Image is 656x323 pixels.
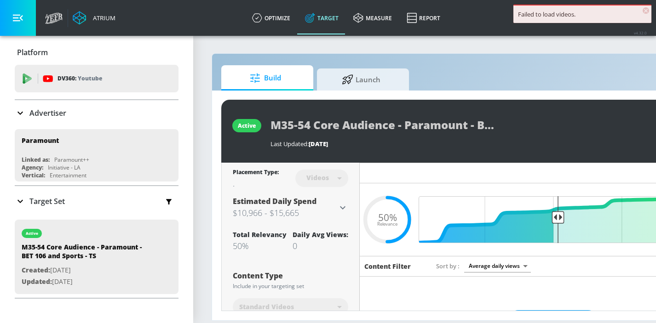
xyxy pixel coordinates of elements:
[78,74,102,83] p: Youtube
[73,11,115,25] a: Atrium
[22,243,150,265] div: M35-54 Core Audience - Paramount - BET 106 and Sports - TS
[326,68,396,91] span: Launch
[239,302,294,312] span: Standard Videos
[17,47,48,57] p: Platform
[58,74,102,84] p: DV360:
[15,186,178,216] div: Target Set
[22,164,43,171] div: Agency:
[346,1,399,34] a: measure
[293,230,348,239] div: Daily Avg Views:
[302,174,334,181] div: Videos
[22,277,52,286] span: Updated:
[233,196,316,206] span: Estimated Daily Spend
[233,240,287,251] div: 50%
[15,129,178,181] div: ParamountLinked as:Paramount++Agency:Initiative - LAVertical:Entertainment
[22,265,150,276] p: [DATE]
[233,196,348,219] div: Estimated Daily Spend$10,966 - $15,665
[29,196,65,206] p: Target Set
[233,206,337,219] h3: $10,966 - $15,665
[309,140,328,148] span: [DATE]
[634,30,647,35] span: v 4.32.0
[436,262,460,270] span: Sort by
[26,231,38,236] div: active
[233,283,348,289] div: Include in your targeting set
[518,10,647,18] div: Failed to load videos.
[233,168,279,178] div: Placement Type:
[22,171,45,179] div: Vertical:
[293,240,348,251] div: 0
[399,1,448,34] a: Report
[238,122,256,130] div: active
[22,276,150,288] p: [DATE]
[15,220,178,294] div: activeM35-54 Core Audience - Paramount - BET 106 and Sports - TSCreated:[DATE]Updated:[DATE]
[22,136,59,145] div: Paramount
[364,262,411,271] h6: Content Filter
[22,156,50,164] div: Linked as:
[464,260,531,272] div: Average daily views
[15,65,178,92] div: DV360: Youtube
[233,272,348,279] div: Content Type
[378,212,397,222] span: 50%
[298,1,346,34] a: Target
[54,156,89,164] div: Paramount++
[245,1,298,34] a: optimize
[15,100,178,126] div: Advertiser
[230,67,300,89] span: Build
[29,108,66,118] p: Advertiser
[15,40,178,65] div: Platform
[643,7,649,14] span: ×
[48,164,81,171] div: Initiative - LA
[89,14,115,22] div: Atrium
[233,230,287,239] div: Total Relevancy
[22,266,50,274] span: Created:
[50,171,86,179] div: Entertainment
[377,222,397,227] span: Relevance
